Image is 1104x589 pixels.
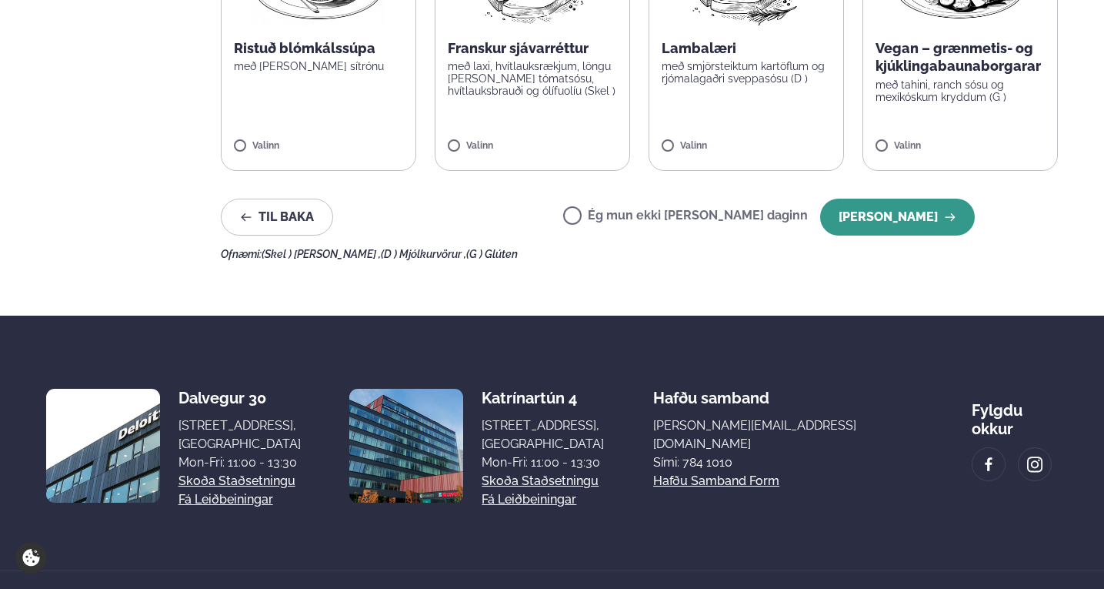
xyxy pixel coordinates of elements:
a: Fá leiðbeiningar [482,490,576,509]
img: image alt [46,389,160,503]
a: [PERSON_NAME][EMAIL_ADDRESS][DOMAIN_NAME] [653,417,922,453]
button: Til baka [221,199,333,236]
div: Mon-Fri: 11:00 - 13:30 [482,453,604,472]
div: [STREET_ADDRESS], [GEOGRAPHIC_DATA] [178,417,301,453]
div: Mon-Fri: 11:00 - 13:30 [178,453,301,472]
div: Fylgdu okkur [972,389,1058,438]
button: [PERSON_NAME] [820,199,975,236]
p: Vegan – grænmetis- og kjúklingabaunaborgarar [876,39,1045,76]
img: image alt [1026,456,1043,474]
p: Lambalæri [662,39,831,58]
a: image alt [1019,448,1051,480]
p: Ristuð blómkálssúpa [234,39,403,58]
span: (G ) Glúten [466,248,518,260]
a: Hafðu samband form [653,472,779,490]
p: Franskur sjávarréttur [448,39,617,58]
p: Sími: 784 1010 [653,453,922,472]
a: Skoða staðsetningu [482,472,599,490]
div: Ofnæmi: [221,248,1059,260]
a: image alt [972,448,1005,480]
img: image alt [349,389,463,503]
img: image alt [980,456,997,474]
p: með smjörsteiktum kartöflum og rjómalagaðri sveppasósu (D ) [662,60,831,85]
p: með [PERSON_NAME] sítrónu [234,60,403,72]
span: (Skel ) [PERSON_NAME] , [262,248,381,260]
a: Fá leiðbeiningar [178,490,273,509]
p: með tahini, ranch sósu og mexíkóskum kryddum (G ) [876,79,1045,103]
div: [STREET_ADDRESS], [GEOGRAPHIC_DATA] [482,417,604,453]
a: Skoða staðsetningu [178,472,295,490]
a: Cookie settings [15,542,47,574]
div: Katrínartún 4 [482,389,604,407]
div: Dalvegur 30 [178,389,301,407]
span: (D ) Mjólkurvörur , [381,248,466,260]
p: með laxi, hvítlauksrækjum, löngu [PERSON_NAME] tómatsósu, hvítlauksbrauði og ólífuolíu (Skel ) [448,60,617,97]
span: Hafðu samband [653,376,769,407]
